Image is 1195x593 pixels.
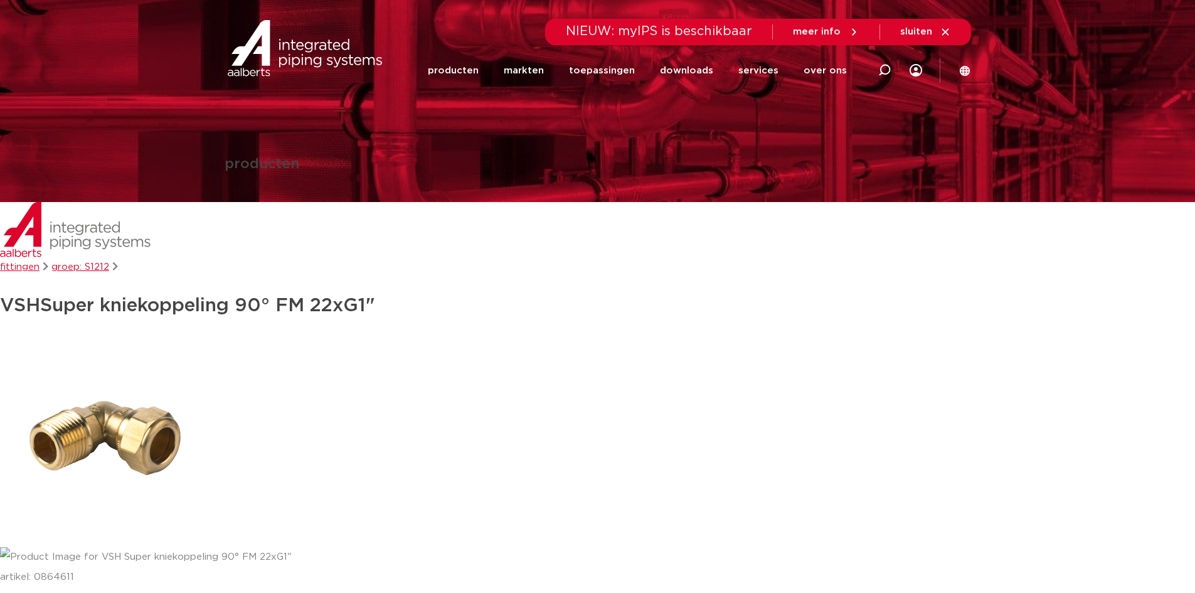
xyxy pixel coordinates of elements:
nav: Menu [428,46,847,95]
a: downloads [660,46,713,95]
a: meer info [793,26,859,38]
a: markten [504,46,544,95]
span: meer info [793,27,841,36]
a: groep: S1212 [51,262,109,272]
div: my IPS [910,56,922,84]
a: services [738,46,778,95]
a: producten [428,46,479,95]
a: toepassingen [569,46,635,95]
span: NIEUW: myIPS is beschikbaar [566,25,752,38]
span: sluiten [900,27,932,36]
h1: producten [225,158,299,172]
a: sluiten [900,26,951,38]
a: over ons [804,46,847,95]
